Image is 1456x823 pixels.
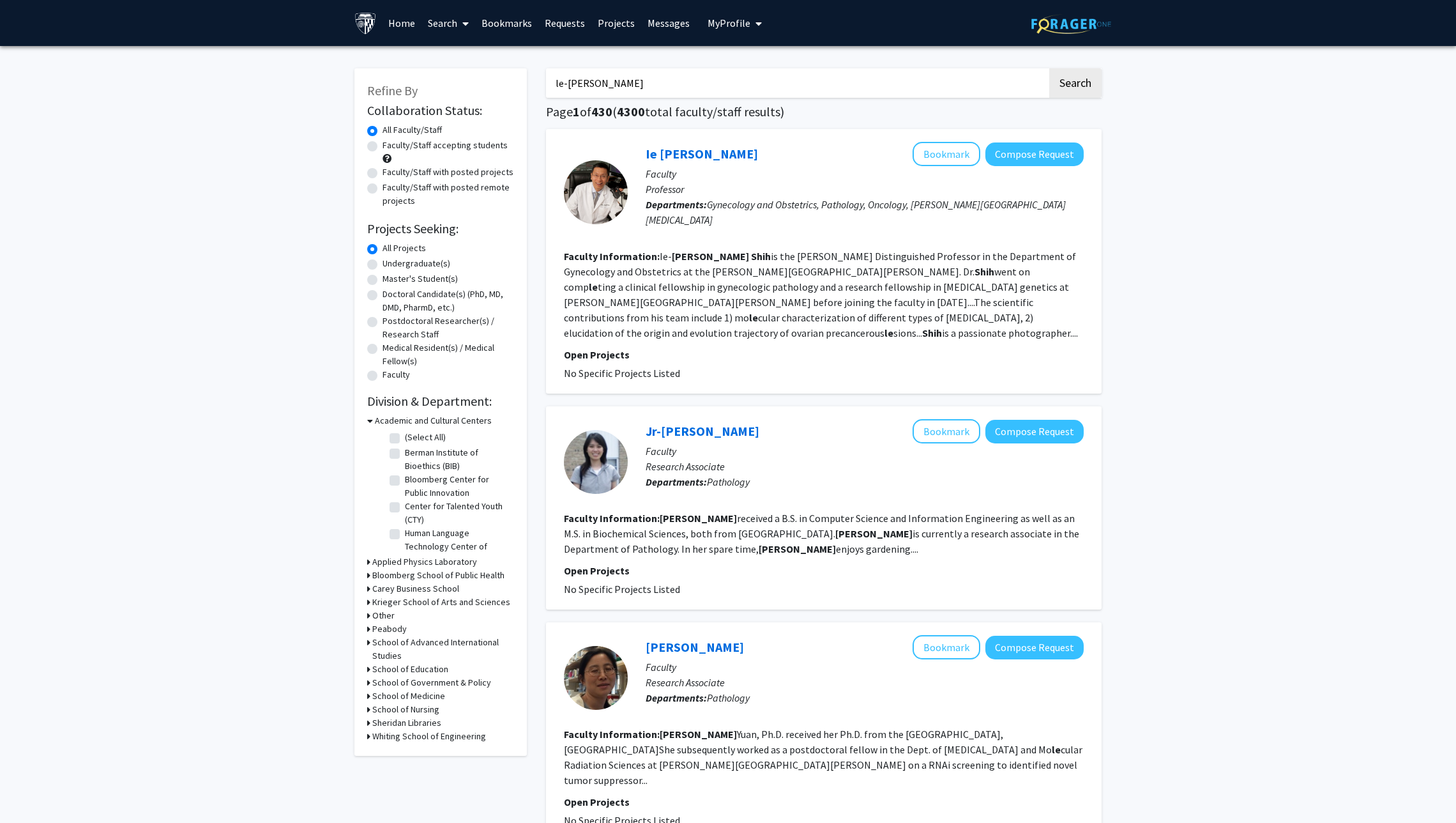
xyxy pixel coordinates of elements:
b: Shih [751,250,771,263]
a: Home [382,1,421,45]
fg-read-more: Ie- is the [PERSON_NAME] Distinguished Professor in the Department of Gynecology and Obstetrics a... [564,250,1078,339]
h3: Peabody [372,622,407,636]
h3: Whiting School of Engineering [372,730,486,743]
label: Medical Resident(s) / Medical Fellow(s) [383,341,514,368]
b: [PERSON_NAME] [660,728,737,741]
label: Undergraduate(s) [383,257,450,270]
b: Faculty Information: [564,250,660,263]
h3: School of Medicine [372,689,445,703]
span: 430 [591,104,612,119]
a: Search [421,1,475,45]
fg-read-more: received a B.S. in Computer Science and Information Engineering as well as an M.S. in Biochemical... [564,512,1079,555]
h1: Page of ( total faculty/staff results) [546,104,1102,119]
a: Requests [538,1,591,45]
label: Master's Student(s) [383,272,458,286]
p: Research Associate [646,459,1084,474]
span: 4300 [617,104,645,119]
b: le [884,327,893,339]
b: [PERSON_NAME] [672,250,749,263]
span: My Profile [708,17,750,29]
span: Pathology [707,691,750,704]
fg-read-more: Yuan, Ph.D. received her Ph.D. from the [GEOGRAPHIC_DATA], [GEOGRAPHIC_DATA]She subsequently work... [564,728,1082,787]
span: Pathology [707,475,750,488]
label: Doctoral Candidate(s) (PhD, MD, DMD, PharmD, etc.) [383,288,514,314]
b: [PERSON_NAME] [660,512,737,525]
p: Research Associate [646,675,1084,690]
label: All Projects [383,242,426,255]
b: le [749,311,758,324]
label: (Select All) [405,431,446,444]
button: Compose Request to Jr-Ming Yang [985,420,1084,443]
span: No Specific Projects Listed [564,583,680,596]
label: Faculty/Staff accepting students [383,139,508,152]
label: Faculty/Staff with posted projects [383,165,513,179]
p: Faculty [646,443,1084,459]
input: Search Keywords [546,68,1047,98]
b: le [1052,743,1061,756]
h3: Bloomberg School of Public Health [372,569,504,582]
h3: Academic and Cultural Centers [375,414,492,427]
button: Compose Request to Ie Ming Shih [985,142,1084,166]
p: Professor [646,181,1084,197]
a: Projects [591,1,641,45]
h3: School of Nursing [372,703,439,716]
b: Departments: [646,198,707,211]
button: Add Jr-Ming Yang to Bookmarks [913,419,980,443]
p: Open Projects [564,563,1084,578]
img: ForagerOne Logo [1031,14,1111,34]
h3: Sheridan Libraries [372,716,441,730]
b: [PERSON_NAME] [835,527,913,540]
b: Shih [974,265,994,278]
a: Bookmarks [475,1,538,45]
label: Faculty/Staff with posted remote projects [383,181,514,208]
img: Johns Hopkins University Logo [354,12,377,35]
label: Bloomberg Center for Public Innovation [405,473,511,500]
span: Refine By [367,82,418,98]
b: Departments: [646,475,707,488]
b: [PERSON_NAME] [759,542,836,555]
h3: Krieger School of Arts and Sciences [372,596,510,609]
h3: School of Advanced International Studies [372,636,514,663]
p: Open Projects [564,347,1084,362]
p: Faculty [646,659,1084,675]
b: le [589,281,598,293]
b: Faculty Information: [564,728,660,741]
p: Faculty [646,166,1084,181]
h3: School of Government & Policy [372,676,491,689]
iframe: Chat [10,765,54,813]
b: Shih [922,327,942,339]
button: Compose Request to Ming Yuan [985,636,1084,659]
button: Add Ming Yuan to Bookmarks [913,635,980,659]
p: Open Projects [564,794,1084,810]
button: Search [1049,68,1102,98]
b: Departments: [646,691,707,704]
span: No Specific Projects Listed [564,367,680,380]
b: Faculty Information: [564,512,660,525]
a: Jr-[PERSON_NAME] [646,423,759,439]
button: Add Ie Ming Shih to Bookmarks [913,142,980,166]
h3: Other [372,609,395,622]
label: Center for Talented Youth (CTY) [405,500,511,527]
label: Human Language Technology Center of Excellence (HLTCOE) [405,527,511,567]
span: Gynecology and Obstetrics, Pathology, Oncology, [PERSON_NAME][GEOGRAPHIC_DATA][MEDICAL_DATA] [646,198,1066,226]
label: All Faculty/Staff [383,123,442,137]
a: Messages [641,1,696,45]
h2: Collaboration Status: [367,103,514,118]
a: Ie [PERSON_NAME] [646,146,758,162]
h3: Applied Physics Laboratory [372,555,477,569]
a: [PERSON_NAME] [646,639,744,655]
h2: Projects Seeking: [367,221,514,236]
span: 1 [573,104,580,119]
h3: School of Education [372,663,448,676]
label: Berman Institute of Bioethics (BIB) [405,446,511,473]
h2: Division & Department: [367,394,514,409]
label: Postdoctoral Researcher(s) / Research Staff [383,314,514,341]
label: Faculty [383,368,410,381]
h3: Carey Business School [372,582,459,596]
